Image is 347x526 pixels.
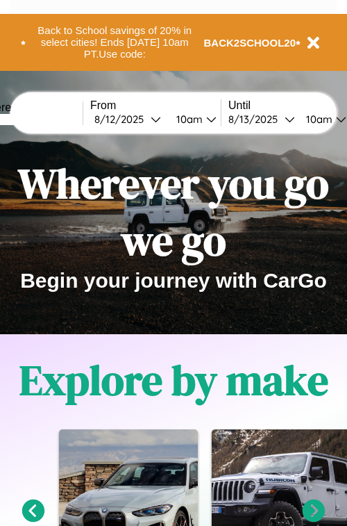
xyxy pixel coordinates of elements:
div: 8 / 12 / 2025 [94,113,151,126]
div: 10am [299,113,336,126]
div: 10am [169,113,206,126]
button: 8/12/2025 [90,112,165,126]
label: From [90,99,221,112]
button: 10am [165,112,221,126]
h1: Explore by make [19,352,328,409]
button: Back to School savings of 20% in select cities! Ends [DATE] 10am PT.Use code: [26,21,204,64]
div: 8 / 13 / 2025 [228,113,285,126]
b: BACK2SCHOOL20 [204,37,296,49]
